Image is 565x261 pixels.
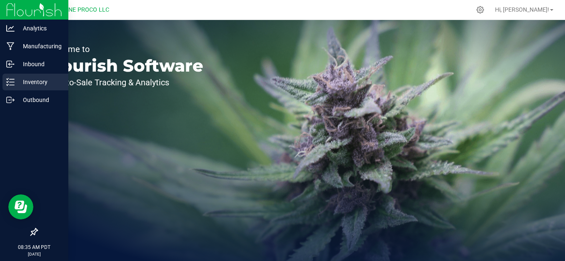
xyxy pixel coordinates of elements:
[6,78,15,86] inline-svg: Inventory
[15,77,65,87] p: Inventory
[61,6,109,13] span: DUNE PROCO LLC
[15,41,65,51] p: Manufacturing
[4,244,65,251] p: 08:35 AM PDT
[495,6,549,13] span: Hi, [PERSON_NAME]!
[45,57,203,74] p: Flourish Software
[475,6,485,14] div: Manage settings
[6,24,15,32] inline-svg: Analytics
[45,78,203,87] p: Seed-to-Sale Tracking & Analytics
[45,45,203,53] p: Welcome to
[8,194,33,219] iframe: Resource center
[6,42,15,50] inline-svg: Manufacturing
[15,23,65,33] p: Analytics
[6,96,15,104] inline-svg: Outbound
[15,95,65,105] p: Outbound
[6,60,15,68] inline-svg: Inbound
[4,251,65,257] p: [DATE]
[15,59,65,69] p: Inbound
